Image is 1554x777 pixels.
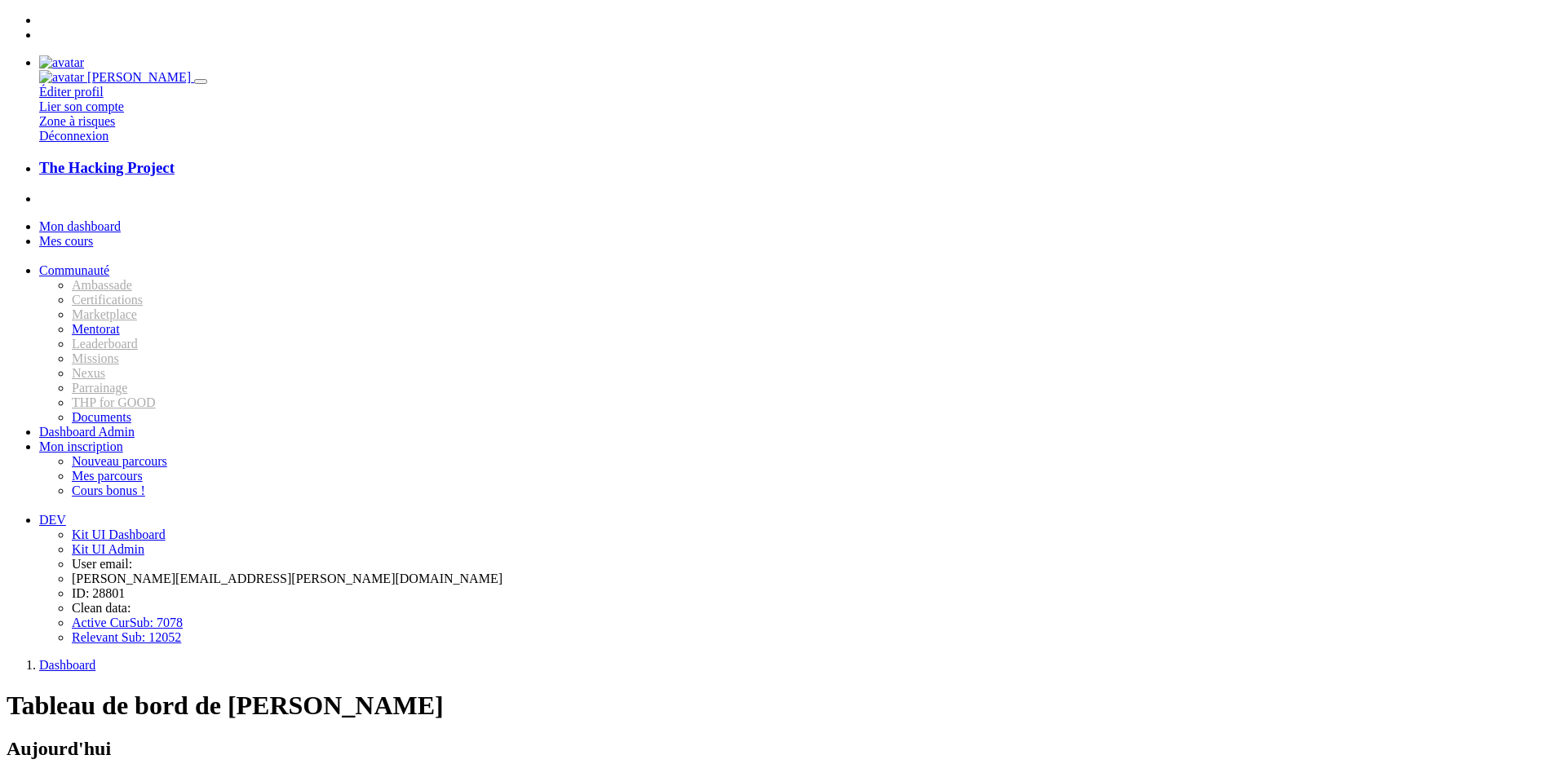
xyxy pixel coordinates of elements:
a: Mon inscription [39,439,123,453]
a: Dashboard [39,658,95,672]
li: [PERSON_NAME][EMAIL_ADDRESS][PERSON_NAME][DOMAIN_NAME] [72,572,1547,586]
li: Clean data: [72,601,1547,616]
a: DEV [39,513,66,527]
a: Cours bonus ! [72,483,145,497]
a: Nouveau parcours [72,454,167,468]
span: [PERSON_NAME] [87,70,191,84]
h1: Tableau de bord de [PERSON_NAME] [7,691,1547,721]
a: The Hacking Project [39,159,1547,177]
a: Kit UI Dashboard [72,528,166,541]
span: THP for GOOD [72,395,156,409]
span: Ambassade [72,278,132,292]
h2: Aujourd'hui [7,738,1547,760]
a: Mes cours [39,234,93,248]
a: Mentorat [72,322,120,336]
a: Dashboard Admin [39,425,135,439]
span: Parrainage [72,381,127,395]
a: Kit UI Admin [72,542,144,556]
li: User email: [72,557,1547,572]
a: Zone à risques [39,114,115,128]
a: avatar [39,55,84,69]
a: Déconnexion [39,129,108,143]
a: Leaderboard [72,337,138,351]
a: Lier son compte [39,99,124,113]
span: Certifications [72,293,143,307]
a: Mon dashboard [39,219,121,233]
img: avatar [39,70,84,85]
li: ID: 28801 [72,586,1547,601]
a: Active CurSub: 7078 [72,616,183,629]
span: Missions [72,351,119,365]
span: translation missing: fr.dashboard.community.tabs.leaderboard [72,337,138,351]
span: Marketplace [72,307,137,321]
img: avatar [39,55,84,70]
a: Relevant Sub: 12052 [72,630,181,644]
a: Communauté [39,263,109,277]
a: Éditer profil [39,85,104,99]
a: Documents [72,410,131,424]
a: avatar [PERSON_NAME] [39,70,194,84]
a: Mes parcours [72,469,143,483]
span: Nexus [72,366,105,380]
